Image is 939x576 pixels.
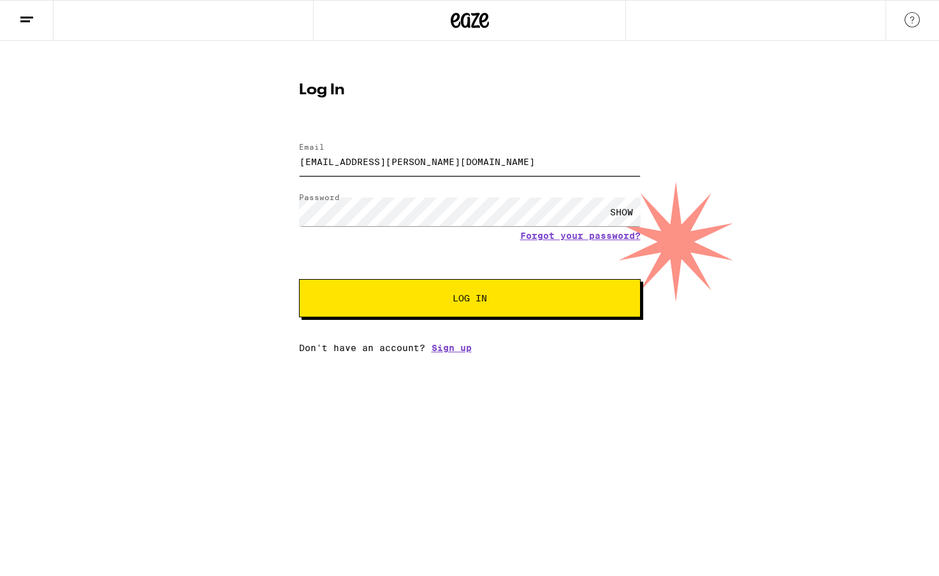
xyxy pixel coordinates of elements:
[8,9,92,19] span: Hi. Need any help?
[453,294,487,303] span: Log In
[602,198,641,226] div: SHOW
[432,343,472,353] a: Sign up
[299,143,324,151] label: Email
[299,343,641,353] div: Don't have an account?
[299,279,641,317] button: Log In
[520,231,641,241] a: Forgot your password?
[299,147,641,176] input: Email
[299,83,641,98] h1: Log In
[299,193,340,201] label: Password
